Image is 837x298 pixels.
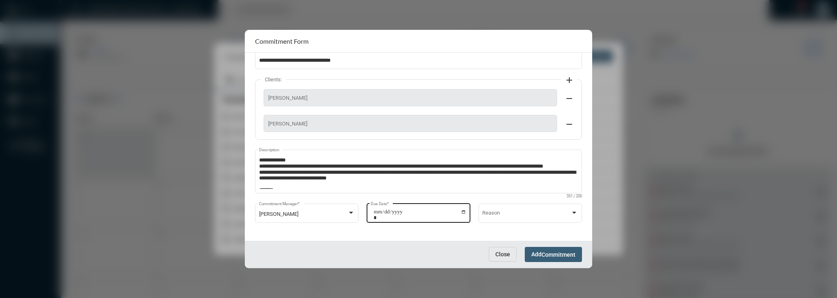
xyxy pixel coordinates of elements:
span: Close [495,251,510,258]
span: [PERSON_NAME] [268,95,553,101]
span: [PERSON_NAME] [259,211,298,217]
button: Close [489,247,517,262]
mat-hint: 351 / 200 [566,194,582,199]
mat-icon: add [564,75,574,85]
mat-icon: remove [564,119,574,129]
h2: Commitment Form [255,37,309,45]
span: Commitment [542,251,575,258]
mat-icon: remove [564,94,574,103]
span: [PERSON_NAME] [268,121,553,127]
span: Add [531,251,575,258]
button: AddCommitment [525,247,582,262]
label: Clients: [261,76,286,83]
